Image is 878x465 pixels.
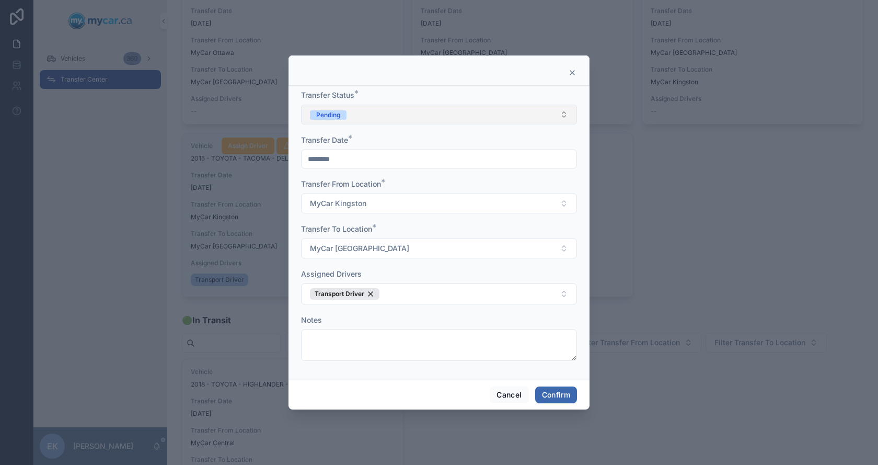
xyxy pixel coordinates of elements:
span: MyCar [GEOGRAPHIC_DATA] [310,243,409,254]
button: Select Button [301,239,577,258]
span: Transport Driver [315,290,364,298]
button: Confirm [535,387,577,403]
span: Notes [301,315,322,324]
span: Transfer To Location [301,224,372,233]
button: Unselect 88 [310,288,379,300]
button: Cancel [490,387,528,403]
button: Select Button [301,105,577,124]
span: Transfer Status [301,90,354,99]
span: Transfer Date [301,135,348,144]
span: Transfer From Location [301,179,381,188]
span: Assigned Drivers [301,269,362,278]
button: Select Button [301,283,577,304]
button: Select Button [301,194,577,213]
span: MyCar Kingston [310,198,366,209]
div: Pending [316,110,340,120]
